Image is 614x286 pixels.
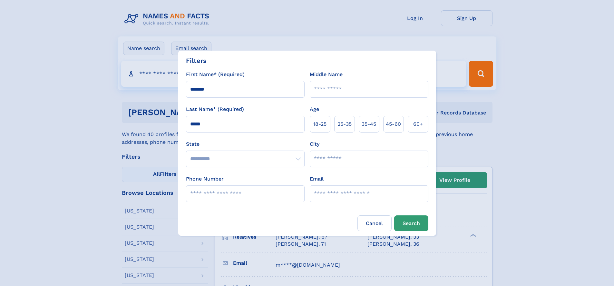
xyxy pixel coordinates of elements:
[413,120,423,128] span: 60+
[362,120,376,128] span: 35‑45
[186,71,245,78] label: First Name* (Required)
[186,56,207,65] div: Filters
[394,215,428,231] button: Search
[186,140,305,148] label: State
[337,120,352,128] span: 25‑35
[186,175,224,183] label: Phone Number
[310,175,324,183] label: Email
[313,120,326,128] span: 18‑25
[386,120,401,128] span: 45‑60
[357,215,392,231] label: Cancel
[310,140,319,148] label: City
[186,105,244,113] label: Last Name* (Required)
[310,105,319,113] label: Age
[310,71,343,78] label: Middle Name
